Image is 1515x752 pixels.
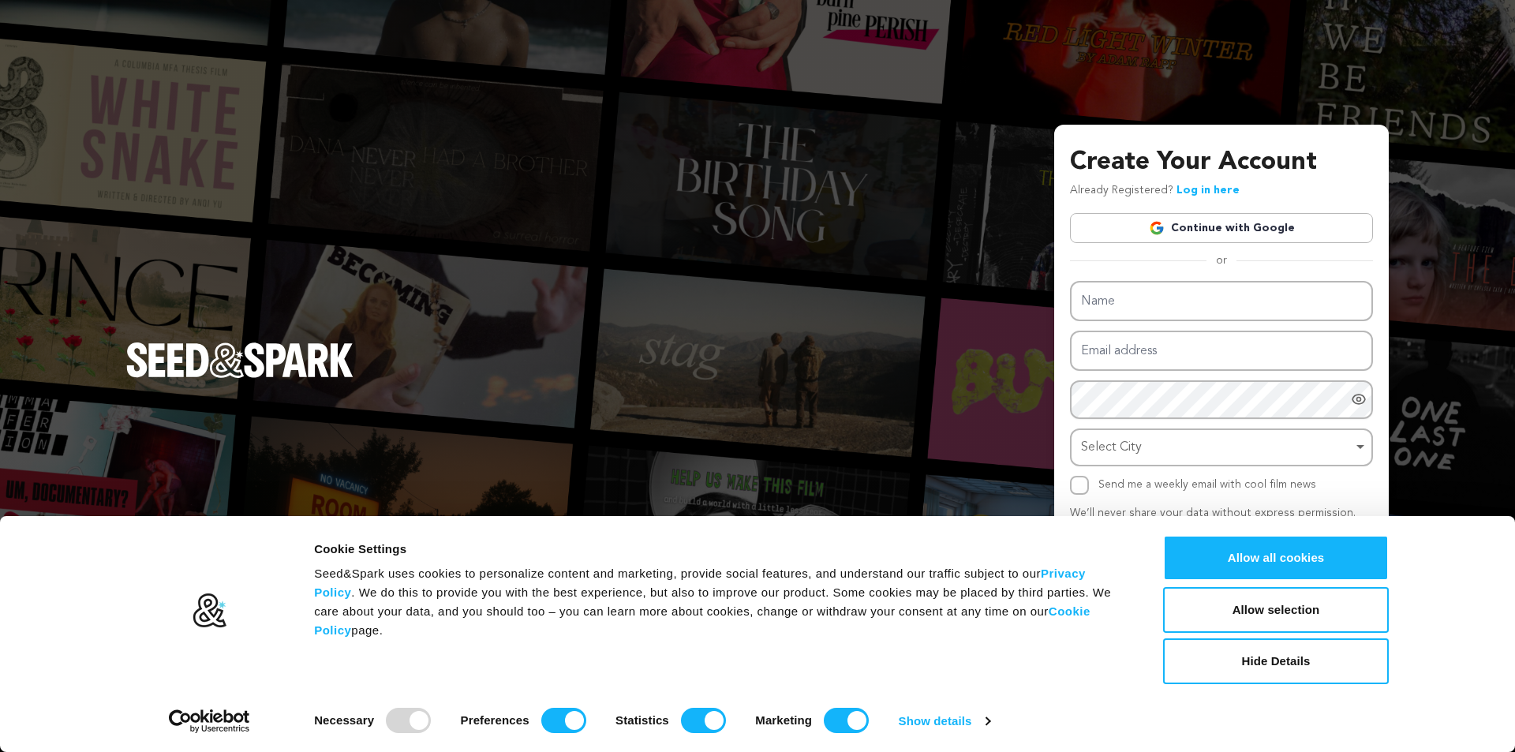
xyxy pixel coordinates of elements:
[1070,281,1373,321] input: Name
[1070,213,1373,243] a: Continue with Google
[126,342,353,377] img: Seed&Spark Logo
[314,567,1086,599] a: Privacy Policy
[899,709,990,733] a: Show details
[1351,391,1367,407] a: Show password as plain text. Warning: this will display your password on the screen.
[1081,436,1352,459] div: Select City
[313,701,314,702] legend: Consent Selection
[1098,479,1316,490] label: Send me a weekly email with cool film news
[615,713,669,727] strong: Statistics
[461,713,529,727] strong: Preferences
[1206,253,1236,268] span: or
[1070,181,1240,200] p: Already Registered?
[314,713,374,727] strong: Necessary
[1070,144,1373,181] h3: Create Your Account
[1163,638,1389,684] button: Hide Details
[314,540,1128,559] div: Cookie Settings
[192,593,227,629] img: logo
[126,342,353,409] a: Seed&Spark Homepage
[1163,587,1389,633] button: Allow selection
[1163,535,1389,581] button: Allow all cookies
[1149,220,1165,236] img: Google logo
[1176,185,1240,196] a: Log in here
[140,709,279,733] a: Usercentrics Cookiebot - opens in a new window
[1070,331,1373,371] input: Email address
[314,564,1128,640] div: Seed&Spark uses cookies to personalize content and marketing, provide social features, and unders...
[1070,504,1373,560] p: We’ll never share your data without express permission. By clicking Create Account, I agree that ...
[755,713,812,727] strong: Marketing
